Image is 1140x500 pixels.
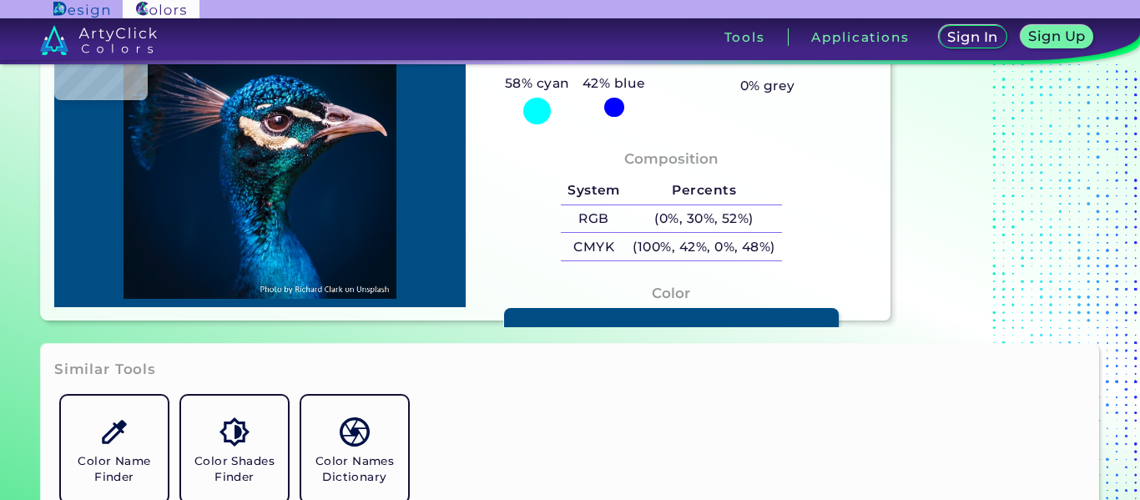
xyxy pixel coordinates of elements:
[340,417,369,447] img: icon_color_names_dictionary.svg
[498,73,576,94] h5: 58% cyan
[219,417,249,447] img: icon_color_shades.svg
[308,453,401,485] h5: Color Names Dictionary
[99,417,129,447] img: icon_color_name_finder.svg
[561,205,626,233] h5: RGB
[627,205,782,233] h5: (0%, 30%, 52%)
[188,453,281,485] h5: Color Shades Finder
[40,25,158,55] img: logo_artyclick_colors_white.svg
[54,360,156,380] h3: Similar Tools
[811,31,909,43] h3: Applications
[53,2,109,18] img: ArtyClick Design logo
[950,31,996,43] h5: Sign In
[63,15,457,299] img: img_pavlin.jpg
[652,281,690,306] h4: Color
[624,147,719,171] h4: Composition
[724,31,765,43] h3: Tools
[561,177,626,205] h5: System
[561,233,626,260] h5: CMYK
[576,73,652,94] h5: 42% blue
[627,233,782,260] h5: (100%, 42%, 0%, 48%)
[1024,27,1090,48] a: Sign Up
[627,177,782,205] h5: Percents
[1031,30,1082,43] h5: Sign Up
[68,453,161,485] h5: Color Name Finder
[942,27,1004,48] a: Sign In
[740,75,795,97] h5: 0% grey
